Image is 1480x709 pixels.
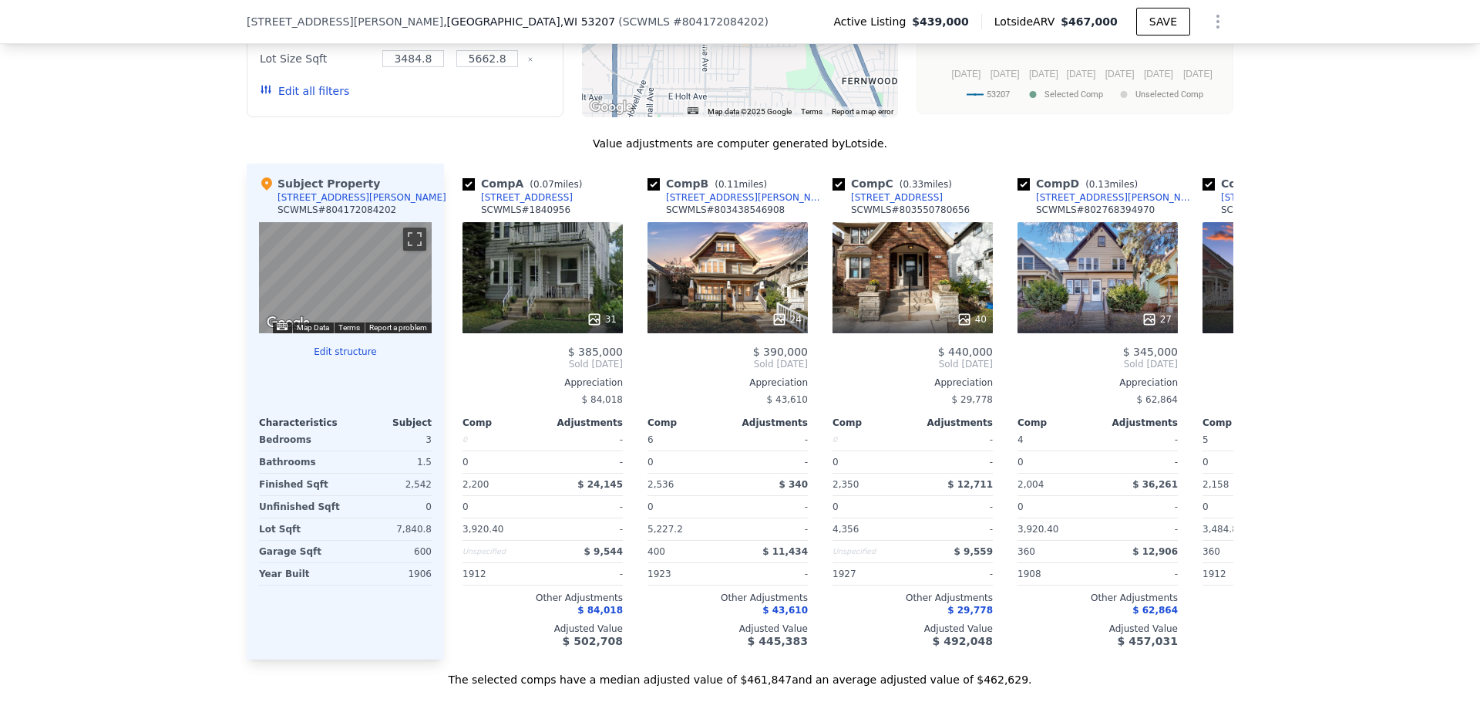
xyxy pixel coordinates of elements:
[1017,563,1095,585] div: 1908
[728,417,808,429] div: Adjustments
[247,660,1233,687] div: The selected comps have a median adjusted value of $461,847 and an average adjusted value of $462...
[1098,417,1178,429] div: Adjustments
[297,322,329,333] button: Map Data
[1036,204,1155,216] div: SCWMLS # 802768394970
[994,14,1061,29] span: Lotside ARV
[527,56,533,62] button: Clear
[1101,563,1178,585] div: -
[1017,417,1098,429] div: Comp
[462,429,540,451] div: 0
[762,546,808,557] span: $ 11,434
[1183,69,1213,79] text: [DATE]
[1061,15,1118,28] span: $467,000
[348,474,432,495] div: 2,542
[772,312,802,327] div: 24
[731,496,808,518] div: -
[767,394,808,405] span: $ 43,610
[991,69,1020,79] text: [DATE]
[1202,501,1209,512] span: 0
[731,429,808,451] div: -
[1221,204,1340,216] div: SCWMLS # 802939659882
[546,518,623,540] div: -
[647,376,808,389] div: Appreciation
[348,563,432,585] div: 1906
[259,563,342,585] div: Year Built
[277,204,396,216] div: SCWMLS # 804172084202
[832,501,839,512] span: 0
[348,429,432,451] div: 3
[647,176,773,191] div: Comp B
[647,417,728,429] div: Comp
[582,394,623,405] span: $ 84,018
[832,451,910,473] div: 0
[647,563,725,585] div: 1923
[481,191,573,204] div: [STREET_ADDRESS]
[957,312,987,327] div: 40
[1017,434,1024,445] span: 4
[1132,479,1178,490] span: $ 36,261
[1017,546,1035,557] span: 360
[1202,592,1363,604] div: Other Adjustments
[832,541,910,562] div: Unspecified
[1101,429,1178,451] div: -
[260,48,373,69] div: Lot Size Sqft
[833,14,912,29] span: Active Listing
[259,222,432,333] div: Street View
[748,635,808,647] span: $ 445,383
[1202,417,1283,429] div: Comp
[916,518,993,540] div: -
[462,592,623,604] div: Other Adjustments
[577,605,623,616] span: $ 84,018
[348,541,432,562] div: 600
[1079,179,1144,190] span: ( miles)
[1137,394,1178,405] span: $ 62,864
[546,563,623,585] div: -
[560,15,615,28] span: , WI 53207
[533,179,554,190] span: 0.07
[933,635,993,647] span: $ 492,048
[1017,501,1024,512] span: 0
[801,107,822,116] a: Terms (opens in new tab)
[1202,191,1381,204] a: [STREET_ADDRESS][PERSON_NAME]
[1017,191,1196,204] a: [STREET_ADDRESS][PERSON_NAME]
[731,518,808,540] div: -
[647,524,683,535] span: 5,227.2
[586,97,637,117] a: Open this area in Google Maps (opens a new window)
[731,563,808,585] div: -
[916,451,993,473] div: -
[259,496,342,518] div: Unfinished Sqft
[587,312,617,327] div: 31
[647,479,674,490] span: 2,536
[1017,376,1178,389] div: Appreciation
[1202,176,1327,191] div: Comp E
[916,496,993,518] div: -
[577,479,623,490] span: $ 24,145
[1017,623,1178,635] div: Adjusted Value
[832,592,993,604] div: Other Adjustments
[647,434,654,445] span: 6
[443,14,615,29] span: , [GEOGRAPHIC_DATA]
[647,623,808,635] div: Adjusted Value
[938,346,993,358] span: $ 440,000
[1202,6,1233,37] button: Show Options
[1202,376,1363,389] div: Appreciation
[462,524,503,535] span: 3,920.40
[1017,451,1095,473] div: 0
[688,107,698,114] button: Keyboard shortcuts
[462,176,588,191] div: Comp A
[673,15,765,28] span: # 804172084202
[462,358,623,370] span: Sold [DATE]
[666,204,785,216] div: SCWMLS # 803438546908
[916,429,993,451] div: -
[731,451,808,473] div: -
[584,546,623,557] span: $ 9,544
[369,323,427,332] a: Report a problem
[912,14,969,29] span: $439,000
[647,592,808,604] div: Other Adjustments
[338,323,360,332] a: Terms (opens in new tab)
[348,496,432,518] div: 0
[832,107,893,116] a: Report a map error
[462,623,623,635] div: Adjusted Value
[1118,635,1178,647] span: $ 457,031
[546,451,623,473] div: -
